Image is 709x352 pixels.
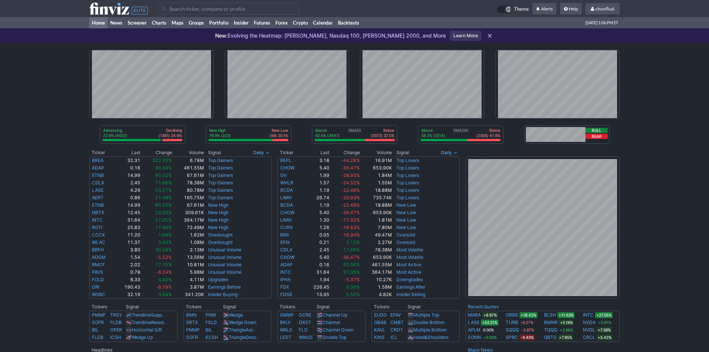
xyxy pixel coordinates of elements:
a: LASE [92,187,103,193]
a: TURB [506,319,518,326]
a: APLM [468,326,480,334]
a: Screener [125,17,149,28]
a: Top Gainers [208,187,233,193]
a: Alerts [533,3,556,15]
a: New Low [396,217,416,223]
td: 1.26 [304,224,330,231]
a: ADAP [280,262,293,267]
td: 461.55M [172,164,204,172]
a: CRDT [390,327,403,333]
td: 1.30 [304,216,330,224]
a: Maps [169,17,186,28]
a: Head&Shoulders [413,334,448,340]
td: 78.38M [360,246,392,254]
a: WHLR [280,180,293,185]
span: 17.46% [155,225,172,230]
a: SONN [468,334,481,341]
a: QBTS [544,334,556,341]
a: TriangleAsc. [229,327,255,333]
a: PNW [205,312,216,318]
a: Charts [149,17,169,28]
span: Trendline [132,312,151,318]
a: SOFR [92,320,104,325]
td: 14.99 [115,172,141,179]
a: Help [560,3,582,15]
td: 16.91M [360,156,392,164]
span: -17.92% [341,217,360,223]
td: 1.84M [360,172,392,179]
a: Futures [251,17,273,28]
a: New Low [396,225,416,230]
td: 364.17M [360,269,392,276]
a: Multiple Top [413,312,439,318]
a: ICSH [110,334,121,340]
a: LEGT [280,334,291,340]
td: 735.74K [360,194,392,202]
td: 26.74 [304,194,330,202]
a: KCSH [205,334,218,340]
a: FLDB [110,320,122,325]
td: 18.88M [360,202,392,209]
td: 1.19 [304,202,330,209]
td: 7.80M [360,224,392,231]
a: Downgrades [396,277,423,282]
td: 11.37 [115,239,141,246]
a: ETNB [92,202,104,208]
span: Theme [514,5,529,13]
p: Above [421,128,445,133]
th: Last [115,149,141,156]
th: Ticker [278,149,304,156]
a: DCRE [299,312,311,318]
td: 1.99 [304,172,330,179]
a: Double Bottom [413,320,444,325]
span: -22.48% [341,187,360,193]
p: New Low [269,128,288,133]
p: 62.5% (3447) [315,133,340,138]
a: INTC [583,311,594,319]
a: INTC [92,217,103,223]
td: 13.56M [172,254,204,261]
a: Most Active [396,269,421,275]
a: GBAB [374,320,386,325]
td: 5.40 [304,209,330,216]
td: 1.54 [115,254,141,261]
span: 22.03% [155,210,172,215]
a: Learn More [450,31,482,41]
a: BREA [92,158,103,163]
a: EFAV [390,312,401,318]
a: CURX [280,225,293,230]
p: (2072) 37.5% [371,133,394,138]
span: 2.12% [346,240,360,245]
span: -20.93% [341,195,360,200]
a: Unusual Volume [208,247,242,253]
a: FDX [280,284,289,290]
td: 653.90K [360,254,392,261]
b: Recent Quotes [468,304,499,310]
a: RGTI [92,225,102,230]
span: 85.52% [155,172,172,178]
a: DRI [92,284,99,290]
a: ICL [390,334,397,340]
a: FOLD [92,277,104,282]
td: 32.31 [115,156,141,164]
td: 31.64 [115,216,141,224]
td: 2.27M [360,239,392,246]
a: BRFH [92,247,104,253]
span: 3.93% [158,240,172,245]
input: Search [158,3,299,15]
td: 67.61M [172,202,204,209]
a: Insider Buying [208,292,237,297]
td: 1.62M [172,231,204,239]
td: 1.19 [304,187,330,194]
a: Forex [273,17,290,28]
a: Wedge Up [132,334,153,340]
span: 27.05% [155,217,172,223]
a: Top Losers [396,172,419,178]
span: -22.48% [341,202,360,208]
a: KINS [374,334,384,340]
a: Channel Up [323,312,347,318]
a: ETNB [92,172,104,178]
td: 2.45 [115,179,141,187]
a: EUDG [374,312,387,318]
span: 1.68% [158,232,172,238]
